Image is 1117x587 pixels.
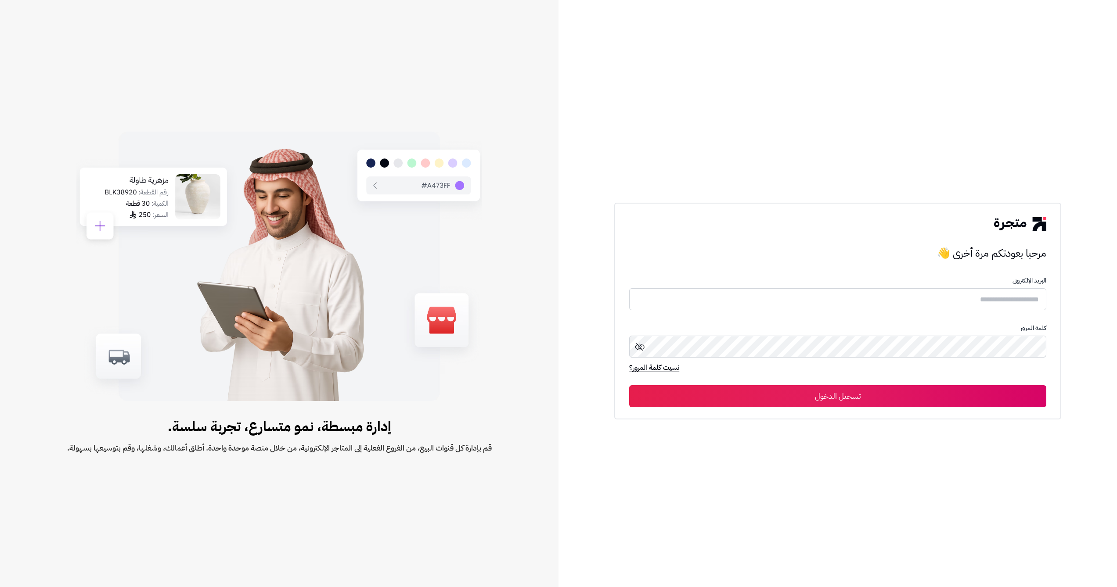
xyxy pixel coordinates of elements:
h3: مرحبا بعودتكم مرة أخرى 👋 [629,244,1046,262]
a: نسيت كلمة المرور؟ [629,362,679,375]
img: logo-2.png [994,217,1046,231]
button: تسجيل الدخول [629,385,1046,407]
span: إدارة مبسطة، نمو متسارع، تجربة سلسة. [67,416,492,437]
p: كلمة المرور [629,325,1046,332]
p: البريد الإلكترونى [629,277,1046,284]
span: قم بإدارة كل قنوات البيع، من الفروع الفعلية إلى المتاجر الإلكترونية، من خلال منصة موحدة واحدة. أط... [67,441,492,455]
